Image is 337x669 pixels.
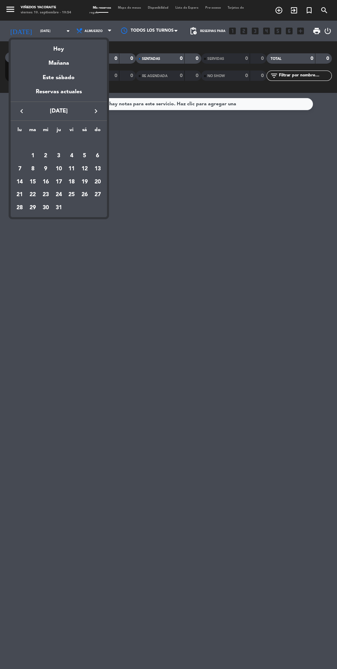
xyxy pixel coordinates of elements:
[79,163,90,175] div: 12
[14,176,25,188] div: 14
[39,201,52,214] td: 30 de julio de 2025
[92,107,100,115] i: keyboard_arrow_right
[13,201,26,214] td: 28 de julio de 2025
[13,188,26,201] td: 21 de julio de 2025
[27,176,39,188] div: 15
[66,150,77,162] div: 4
[78,176,91,189] td: 19 de julio de 2025
[14,189,25,201] div: 21
[52,188,65,201] td: 24 de julio de 2025
[78,149,91,162] td: 5 de julio de 2025
[13,176,26,189] td: 14 de julio de 2025
[13,137,104,150] td: [DATE].
[26,201,39,214] td: 29 de julio de 2025
[52,162,65,176] td: 10 de julio de 2025
[91,149,104,162] td: 6 de julio de 2025
[11,87,107,102] div: Reservas actuales
[79,150,90,162] div: 5
[52,176,65,189] td: 17 de julio de 2025
[26,188,39,201] td: 22 de julio de 2025
[11,54,107,68] div: Mañana
[92,189,104,201] div: 27
[65,149,78,162] td: 4 de julio de 2025
[78,188,91,201] td: 26 de julio de 2025
[15,107,28,116] button: keyboard_arrow_left
[14,202,25,214] div: 28
[91,176,104,189] td: 20 de julio de 2025
[26,162,39,176] td: 8 de julio de 2025
[53,176,65,188] div: 17
[28,107,90,116] span: [DATE]
[92,150,104,162] div: 6
[78,162,91,176] td: 12 de julio de 2025
[39,162,52,176] td: 9 de julio de 2025
[40,176,52,188] div: 16
[18,107,26,115] i: keyboard_arrow_left
[66,189,77,201] div: 25
[39,149,52,162] td: 2 de julio de 2025
[53,150,65,162] div: 3
[53,189,65,201] div: 24
[27,202,39,214] div: 29
[13,162,26,176] td: 7 de julio de 2025
[40,150,52,162] div: 2
[65,126,78,137] th: viernes
[11,40,107,54] div: Hoy
[11,68,107,87] div: Este sábado
[91,126,104,137] th: domingo
[92,176,104,188] div: 20
[66,176,77,188] div: 18
[91,162,104,176] td: 13 de julio de 2025
[27,163,39,175] div: 8
[27,150,39,162] div: 1
[40,163,52,175] div: 9
[27,189,39,201] div: 22
[14,163,25,175] div: 7
[91,188,104,201] td: 27 de julio de 2025
[40,189,52,201] div: 23
[78,126,91,137] th: sábado
[52,149,65,162] td: 3 de julio de 2025
[52,126,65,137] th: jueves
[79,176,90,188] div: 19
[65,188,78,201] td: 25 de julio de 2025
[66,163,77,175] div: 11
[52,201,65,214] td: 31 de julio de 2025
[39,176,52,189] td: 16 de julio de 2025
[26,126,39,137] th: martes
[39,126,52,137] th: miércoles
[39,188,52,201] td: 23 de julio de 2025
[40,202,52,214] div: 30
[53,202,65,214] div: 31
[90,107,102,116] button: keyboard_arrow_right
[26,176,39,189] td: 15 de julio de 2025
[65,162,78,176] td: 11 de julio de 2025
[92,163,104,175] div: 13
[26,149,39,162] td: 1 de julio de 2025
[79,189,90,201] div: 26
[53,163,65,175] div: 10
[13,126,26,137] th: lunes
[65,176,78,189] td: 18 de julio de 2025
